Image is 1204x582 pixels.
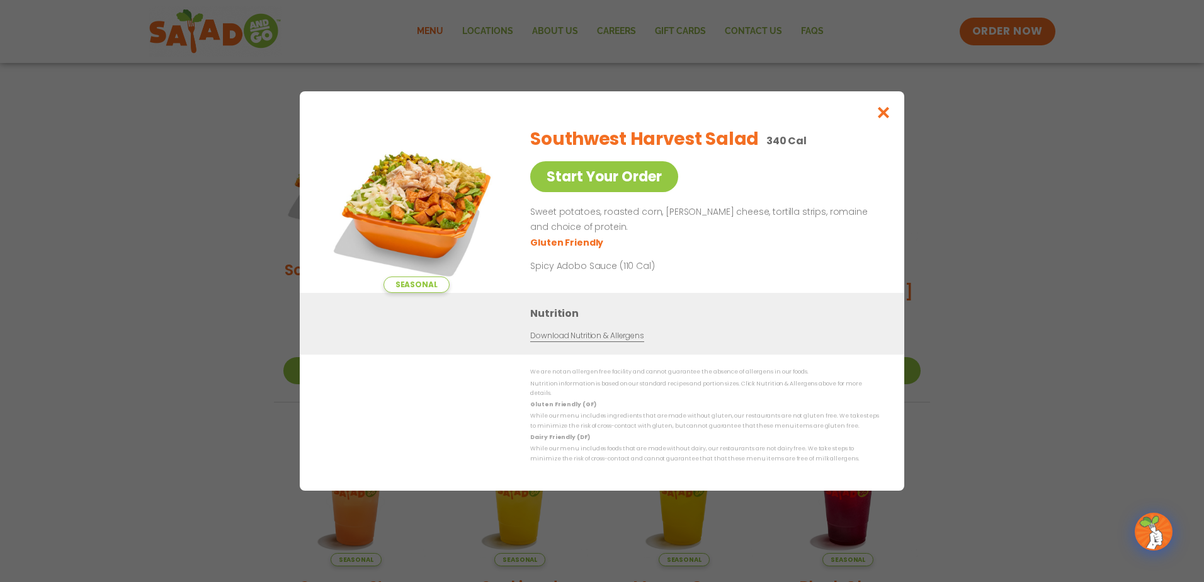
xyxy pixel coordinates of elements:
p: 340 Cal [766,133,807,149]
strong: Dairy Friendly (DF) [530,433,589,441]
h3: Nutrition [530,305,885,321]
h2: Southwest Harvest Salad [530,126,759,152]
p: While our menu includes foods that are made without dairy, our restaurants are not dairy free. We... [530,444,879,464]
a: Download Nutrition & Allergens [530,330,644,342]
p: Sweet potatoes, roasted corn, [PERSON_NAME] cheese, tortilla strips, romaine and choice of protein. [530,205,874,235]
p: While our menu includes ingredients that are made without gluten, our restaurants are not gluten ... [530,411,879,431]
span: Seasonal [383,277,450,293]
button: Close modal [863,91,904,134]
a: Start Your Order [530,161,678,192]
p: Spicy Adobo Sauce (110 Cal) [530,260,763,273]
p: We are not an allergen free facility and cannot guarantee the absence of allergens in our foods. [530,367,879,377]
strong: Gluten Friendly (GF) [530,401,596,408]
p: Nutrition information is based on our standard recipes and portion sizes. Click Nutrition & Aller... [530,379,879,399]
img: wpChatIcon [1136,514,1171,549]
img: Featured product photo for Southwest Harvest Salad [328,117,504,293]
li: Gluten Friendly [530,236,605,249]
